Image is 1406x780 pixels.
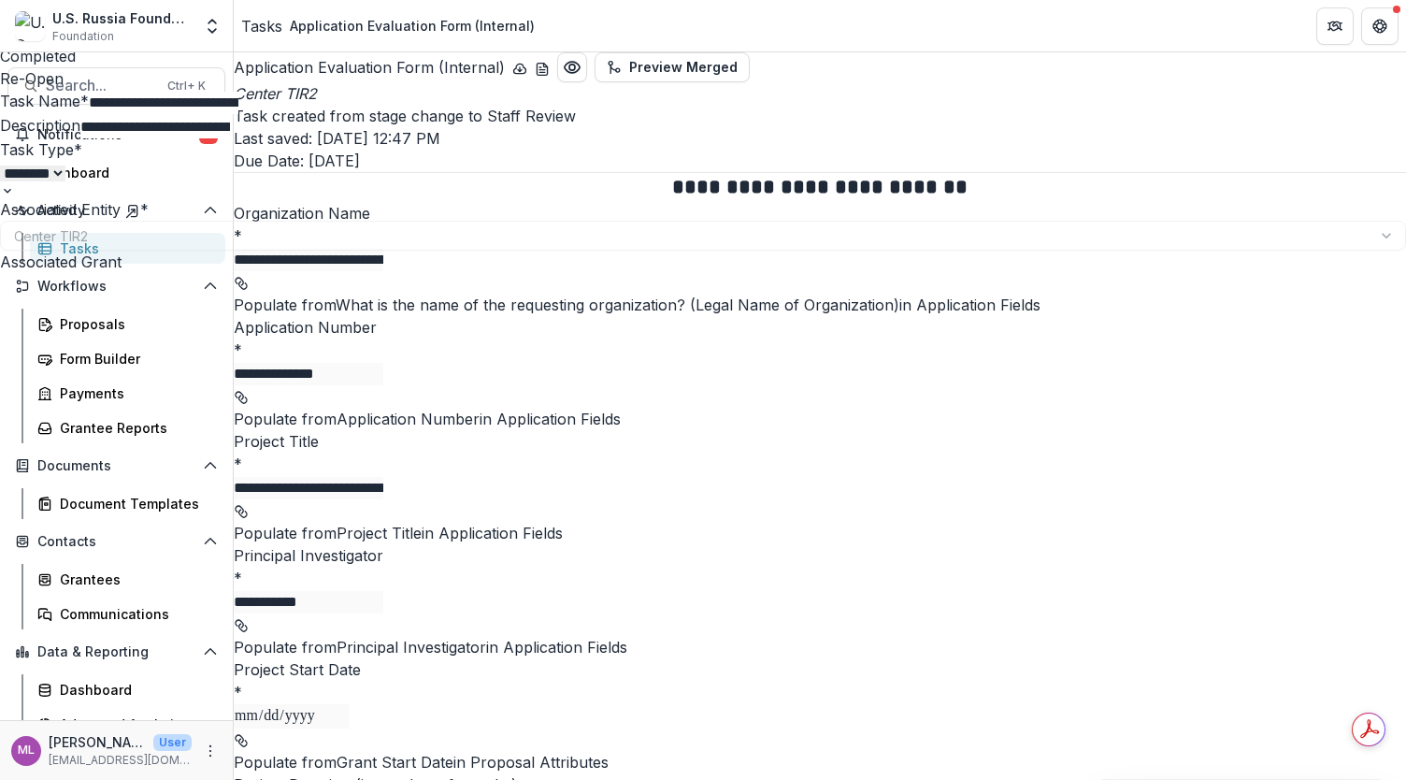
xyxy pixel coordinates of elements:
[52,28,114,45] span: Foundation
[1316,7,1354,45] button: Partners
[15,11,45,41] img: U.S. Russia Foundation
[241,15,282,37] div: Tasks
[199,7,225,45] button: Open entity switcher
[241,12,542,39] nav: breadcrumb
[290,16,535,36] div: Application Evaluation Form (Internal)
[1361,7,1399,45] button: Get Help
[52,8,192,28] div: U.S. Russia Foundation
